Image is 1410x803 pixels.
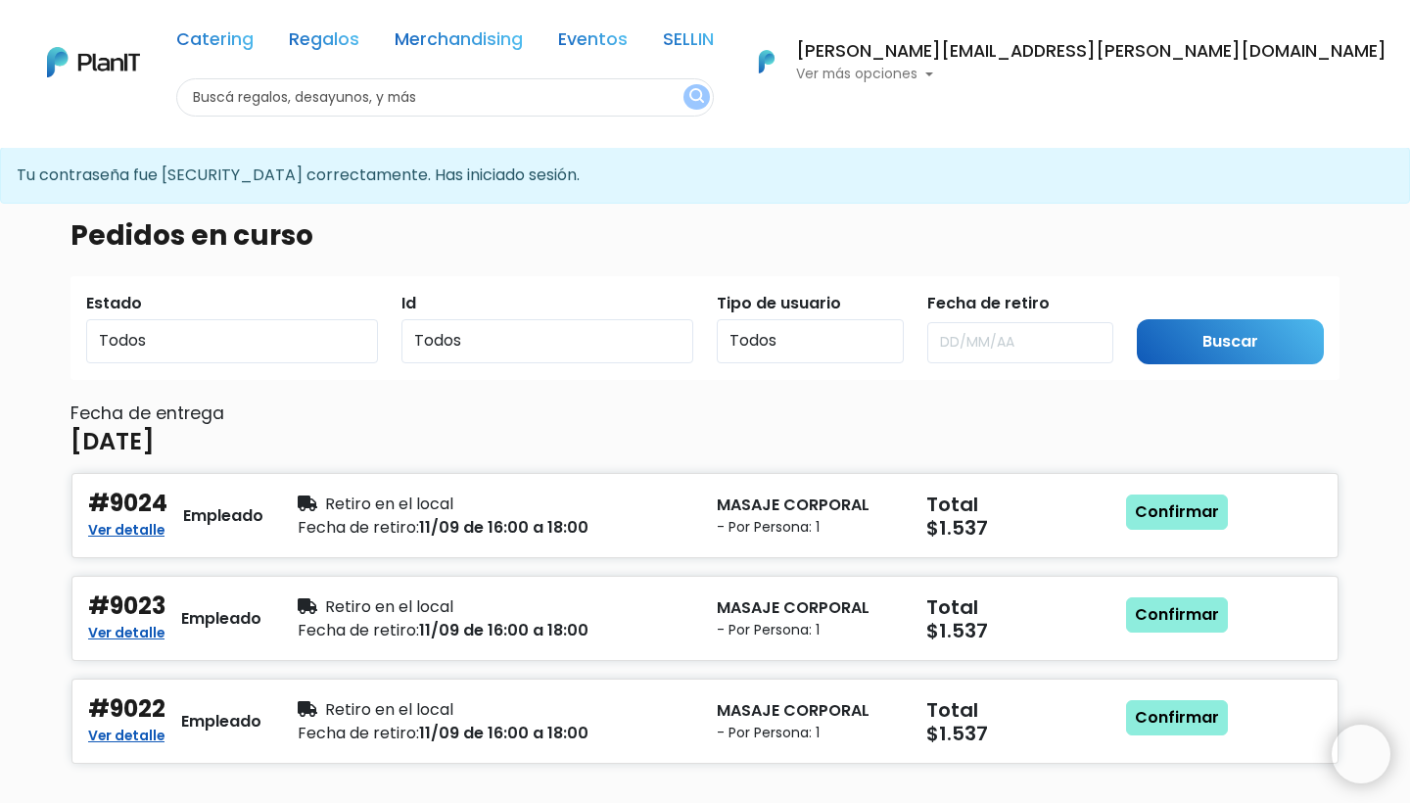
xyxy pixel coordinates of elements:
h5: $1.537 [926,722,1112,745]
label: Tipo de usuario [717,292,841,315]
div: 11/09 de 16:00 a 18:00 [298,516,693,540]
small: - Por Persona: 1 [717,723,903,743]
h3: Pedidos en curso [70,219,313,253]
span: Retiro en el local [325,698,453,721]
img: PlanIt Logo [745,40,788,83]
a: Ver detalle [88,516,164,540]
input: Buscá regalos, desayunos, y más [176,78,714,117]
h4: [DATE] [70,428,155,456]
a: Ver detalle [88,619,164,642]
div: Empleado [181,607,261,631]
a: Confirmar [1126,597,1228,633]
label: Submit [1137,292,1194,315]
a: Merchandising [395,31,523,55]
p: MASAJE CORPORAL [717,699,903,723]
p: MASAJE CORPORAL [717,494,903,517]
div: Empleado [183,504,263,528]
small: - Por Persona: 1 [717,620,903,640]
button: #9023 Ver detalle Empleado Retiro en el local Fecha de retiro:11/09 de 16:00 a 18:00 MASAJE CORPO... [70,575,1339,662]
img: PlanIt Logo [47,47,140,77]
iframe: trengo-widget-status [1038,717,1332,795]
h5: $1.537 [926,619,1112,642]
h4: #9024 [88,490,167,518]
span: Fecha de retiro: [298,722,419,744]
button: #9022 Ver detalle Empleado Retiro en el local Fecha de retiro:11/09 de 16:00 a 18:00 MASAJE CORPO... [70,678,1339,765]
a: Ver detalle [88,722,164,745]
h5: $1.537 [926,516,1112,540]
span: Fecha de retiro: [298,619,419,641]
label: Fecha de retiro [927,292,1050,315]
h4: #9023 [88,592,165,621]
input: DD/MM/AA [927,322,1114,363]
h6: Fecha de entrega [70,403,1339,424]
span: Retiro en el local [325,493,453,515]
a: Catering [176,31,254,55]
small: - Por Persona: 1 [717,517,903,538]
h6: [PERSON_NAME][EMAIL_ADDRESS][PERSON_NAME][DOMAIN_NAME] [796,43,1386,61]
h5: Total [926,493,1108,516]
input: Buscar [1137,319,1324,365]
h5: Total [926,595,1108,619]
h5: Total [926,698,1108,722]
button: #9024 Ver detalle Empleado Retiro en el local Fecha de retiro:11/09 de 16:00 a 18:00 MASAJE CORPO... [70,472,1339,559]
label: Id [401,292,416,315]
span: Fecha de retiro: [298,516,419,539]
iframe: trengo-widget-launcher [1332,725,1390,783]
a: Eventos [558,31,628,55]
div: 11/09 de 16:00 a 18:00 [298,722,693,745]
a: Regalos [289,31,359,55]
p: MASAJE CORPORAL [717,596,903,620]
img: search_button-432b6d5273f82d61273b3651a40e1bd1b912527efae98b1b7a1b2c0702e16a8d.svg [689,88,704,107]
p: Ver más opciones [796,68,1386,81]
button: PlanIt Logo [PERSON_NAME][EMAIL_ADDRESS][PERSON_NAME][DOMAIN_NAME] Ver más opciones [733,36,1386,87]
h4: #9022 [88,695,165,724]
a: Confirmar [1126,495,1228,530]
label: Estado [86,292,142,315]
div: Empleado [181,710,261,733]
a: Confirmar [1126,700,1228,735]
span: Retiro en el local [325,595,453,618]
a: SELLIN [663,31,714,55]
div: 11/09 de 16:00 a 18:00 [298,619,693,642]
